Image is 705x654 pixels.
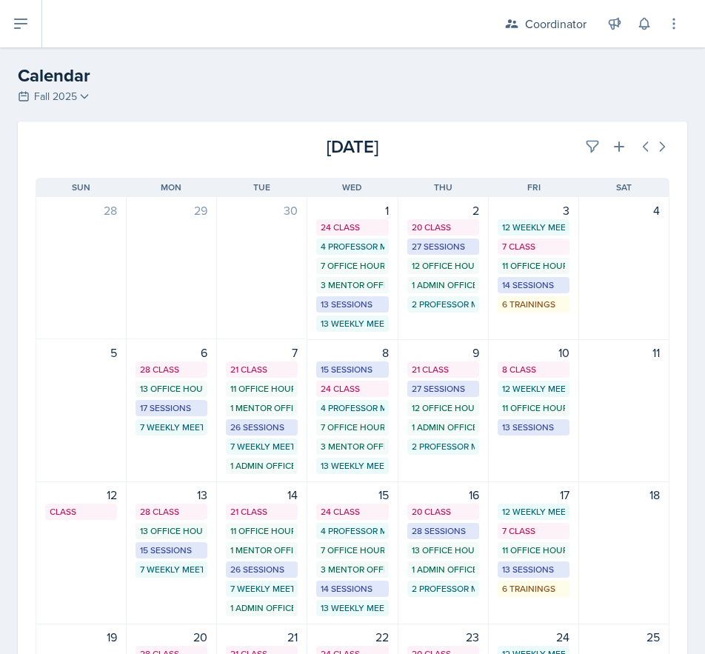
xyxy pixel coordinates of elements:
[140,544,203,557] div: 15 Sessions
[498,486,569,504] div: 17
[50,505,113,518] div: Class
[226,201,298,219] div: 30
[498,344,569,361] div: 10
[412,363,475,376] div: 21 Class
[407,344,479,361] div: 9
[230,382,293,396] div: 11 Office Hours
[45,344,117,361] div: 5
[502,363,565,376] div: 8 Class
[502,582,565,595] div: 6 Trainings
[588,344,660,361] div: 11
[321,601,384,615] div: 13 Weekly Meetings
[498,201,569,219] div: 3
[342,181,362,194] span: Wed
[136,344,207,361] div: 6
[321,363,384,376] div: 15 Sessions
[588,486,660,504] div: 18
[412,401,475,415] div: 12 Office Hours
[230,363,293,376] div: 21 Class
[412,524,475,538] div: 28 Sessions
[412,221,475,234] div: 20 Class
[316,628,388,646] div: 22
[412,382,475,396] div: 27 Sessions
[316,201,388,219] div: 1
[140,563,203,576] div: 7 Weekly Meetings
[253,181,270,194] span: Tue
[412,240,475,253] div: 27 Sessions
[226,628,298,646] div: 21
[412,298,475,311] div: 2 Professor Meetings
[502,544,565,557] div: 11 Office Hours
[321,421,384,434] div: 7 Office Hours
[412,582,475,595] div: 2 Professor Meetings
[230,421,293,434] div: 26 Sessions
[616,181,632,194] span: Sat
[527,181,541,194] span: Fri
[502,401,565,415] div: 11 Office Hours
[136,486,207,504] div: 13
[321,401,384,415] div: 4 Professor Meetings
[502,298,565,311] div: 6 Trainings
[247,133,458,160] div: [DATE]
[72,181,90,194] span: Sun
[412,421,475,434] div: 1 Admin Office Hour
[321,298,384,311] div: 13 Sessions
[230,601,293,615] div: 1 Admin Office Hour
[502,221,565,234] div: 12 Weekly Meetings
[412,440,475,453] div: 2 Professor Meetings
[161,181,181,194] span: Mon
[502,524,565,538] div: 7 Class
[316,486,388,504] div: 15
[321,440,384,453] div: 3 Mentor Office Hours
[226,344,298,361] div: 7
[230,459,293,473] div: 1 Admin Office Hour
[140,401,203,415] div: 17 Sessions
[136,628,207,646] div: 20
[321,278,384,292] div: 3 Mentor Office Hours
[502,259,565,273] div: 11 Office Hours
[321,240,384,253] div: 4 Professor Meetings
[502,421,565,434] div: 13 Sessions
[230,505,293,518] div: 21 Class
[230,563,293,576] div: 26 Sessions
[226,486,298,504] div: 14
[407,201,479,219] div: 2
[140,524,203,538] div: 13 Office Hours
[412,259,475,273] div: 12 Office Hours
[18,62,687,89] h2: Calendar
[140,421,203,434] div: 7 Weekly Meetings
[502,278,565,292] div: 14 Sessions
[321,382,384,396] div: 24 Class
[407,486,479,504] div: 16
[136,201,207,219] div: 29
[45,201,117,219] div: 28
[412,563,475,576] div: 1 Admin Office Hour
[321,221,384,234] div: 24 Class
[230,544,293,557] div: 1 Mentor Office Hour
[140,382,203,396] div: 13 Office Hours
[230,524,293,538] div: 11 Office Hours
[412,505,475,518] div: 20 Class
[502,505,565,518] div: 12 Weekly Meetings
[321,524,384,538] div: 4 Professor Meetings
[502,563,565,576] div: 13 Sessions
[45,628,117,646] div: 19
[407,628,479,646] div: 23
[502,240,565,253] div: 7 Class
[588,201,660,219] div: 4
[34,89,77,104] span: Fall 2025
[321,259,384,273] div: 7 Office Hours
[412,278,475,292] div: 1 Admin Office Hour
[140,505,203,518] div: 28 Class
[230,582,293,595] div: 7 Weekly Meetings
[140,363,203,376] div: 28 Class
[230,401,293,415] div: 1 Mentor Office Hour
[502,382,565,396] div: 12 Weekly Meetings
[321,317,384,330] div: 13 Weekly Meetings
[588,628,660,646] div: 25
[321,459,384,473] div: 13 Weekly Meetings
[45,486,117,504] div: 12
[321,582,384,595] div: 14 Sessions
[321,544,384,557] div: 7 Office Hours
[498,628,569,646] div: 24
